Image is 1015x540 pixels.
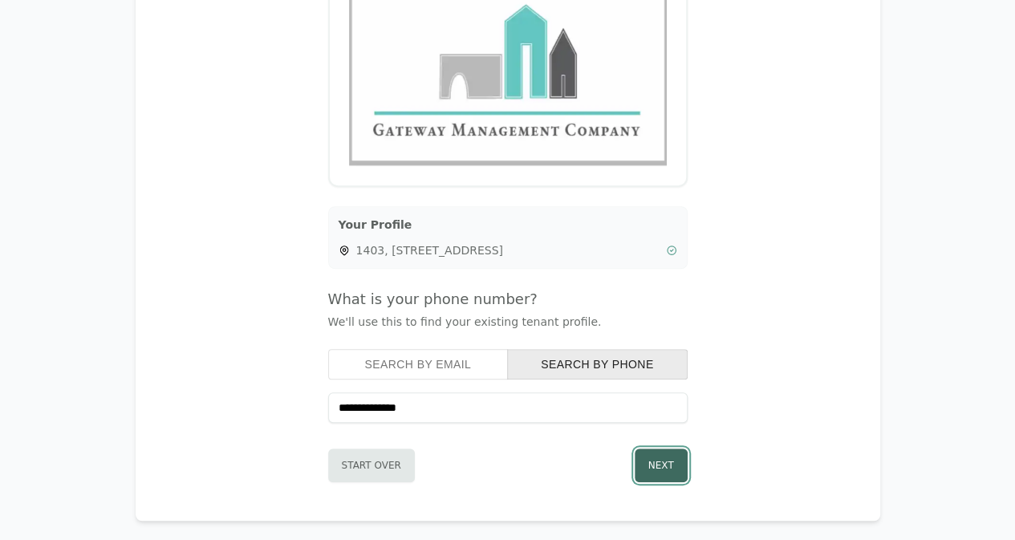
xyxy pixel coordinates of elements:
button: search by email [328,349,509,380]
h4: What is your phone number? [328,288,688,311]
button: Start Over [328,449,415,482]
div: Search type [328,349,688,380]
span: 1403, [STREET_ADDRESS] [356,242,660,258]
button: Next [635,449,688,482]
p: We'll use this to find your existing tenant profile. [328,314,688,330]
h3: Your Profile [339,217,677,233]
button: search by phone [507,349,688,380]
